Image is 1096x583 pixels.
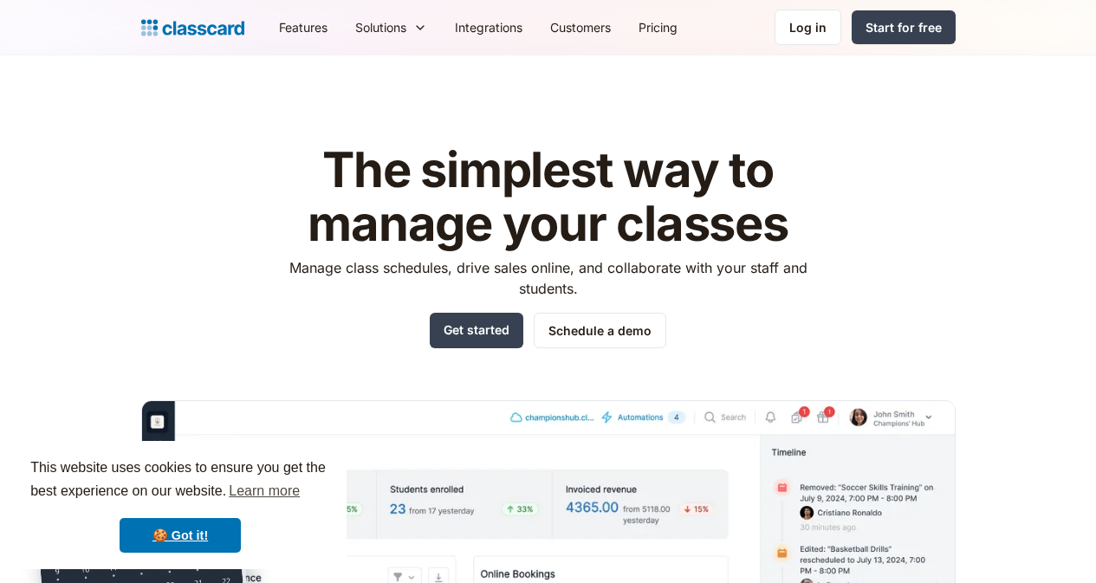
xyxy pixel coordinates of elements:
[852,10,956,44] a: Start for free
[341,8,441,47] div: Solutions
[625,8,691,47] a: Pricing
[273,257,823,299] p: Manage class schedules, drive sales online, and collaborate with your staff and students.
[226,478,302,504] a: learn more about cookies
[430,313,523,348] a: Get started
[789,18,827,36] div: Log in
[14,441,347,569] div: cookieconsent
[355,18,406,36] div: Solutions
[30,457,330,504] span: This website uses cookies to ensure you get the best experience on our website.
[273,144,823,250] h1: The simplest way to manage your classes
[441,8,536,47] a: Integrations
[775,10,841,45] a: Log in
[866,18,942,36] div: Start for free
[265,8,341,47] a: Features
[534,313,666,348] a: Schedule a demo
[120,518,241,553] a: dismiss cookie message
[141,16,244,40] a: home
[536,8,625,47] a: Customers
